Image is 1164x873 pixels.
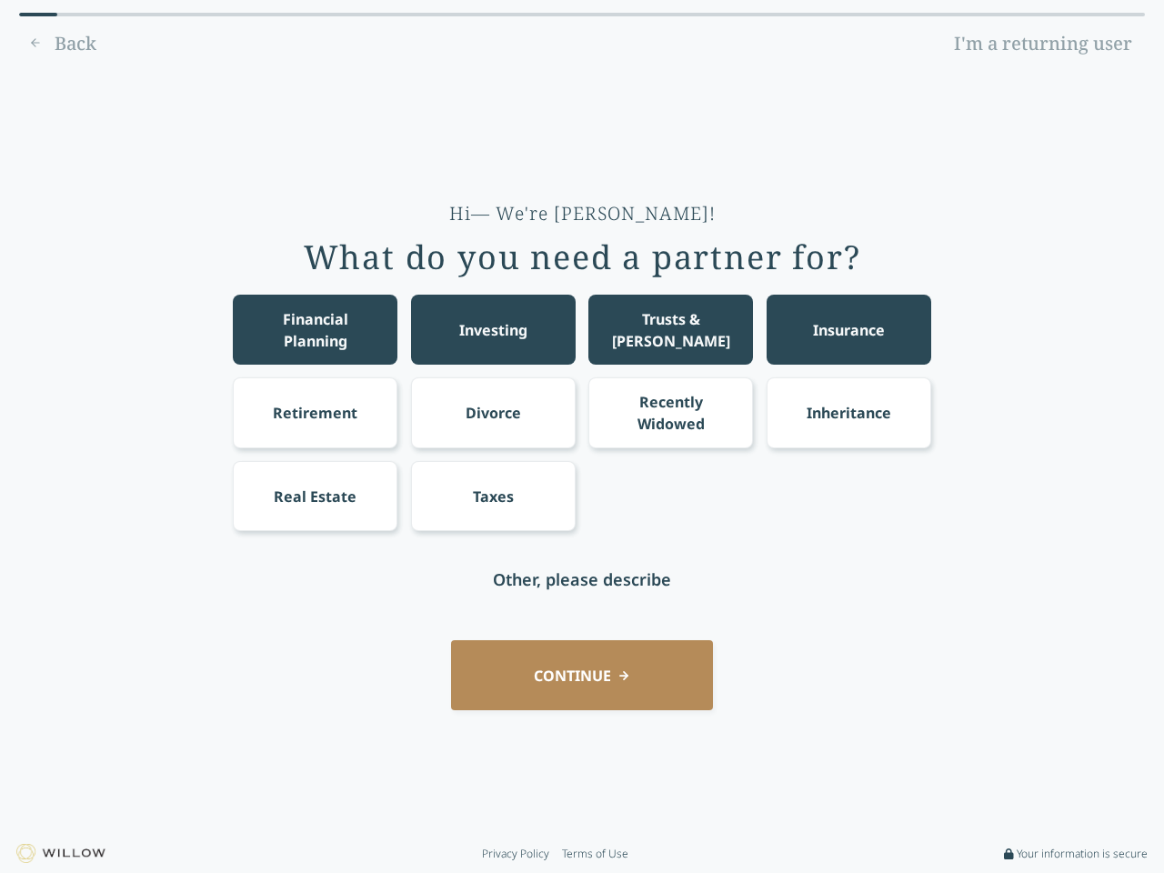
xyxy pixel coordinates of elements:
[482,847,549,861] a: Privacy Policy
[473,486,514,507] div: Taxes
[1017,847,1148,861] span: Your information is secure
[493,567,671,592] div: Other, please describe
[606,391,737,435] div: Recently Widowed
[449,201,716,226] div: Hi— We're [PERSON_NAME]!
[813,319,885,341] div: Insurance
[250,308,381,352] div: Financial Planning
[16,844,105,863] img: Willow logo
[451,640,713,710] button: CONTINUE
[941,29,1145,58] a: I'm a returning user
[562,847,628,861] a: Terms of Use
[274,486,356,507] div: Real Estate
[19,13,57,16] div: 0% complete
[304,239,861,276] div: What do you need a partner for?
[273,402,357,424] div: Retirement
[606,308,737,352] div: Trusts & [PERSON_NAME]
[459,319,527,341] div: Investing
[466,402,521,424] div: Divorce
[807,402,891,424] div: Inheritance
